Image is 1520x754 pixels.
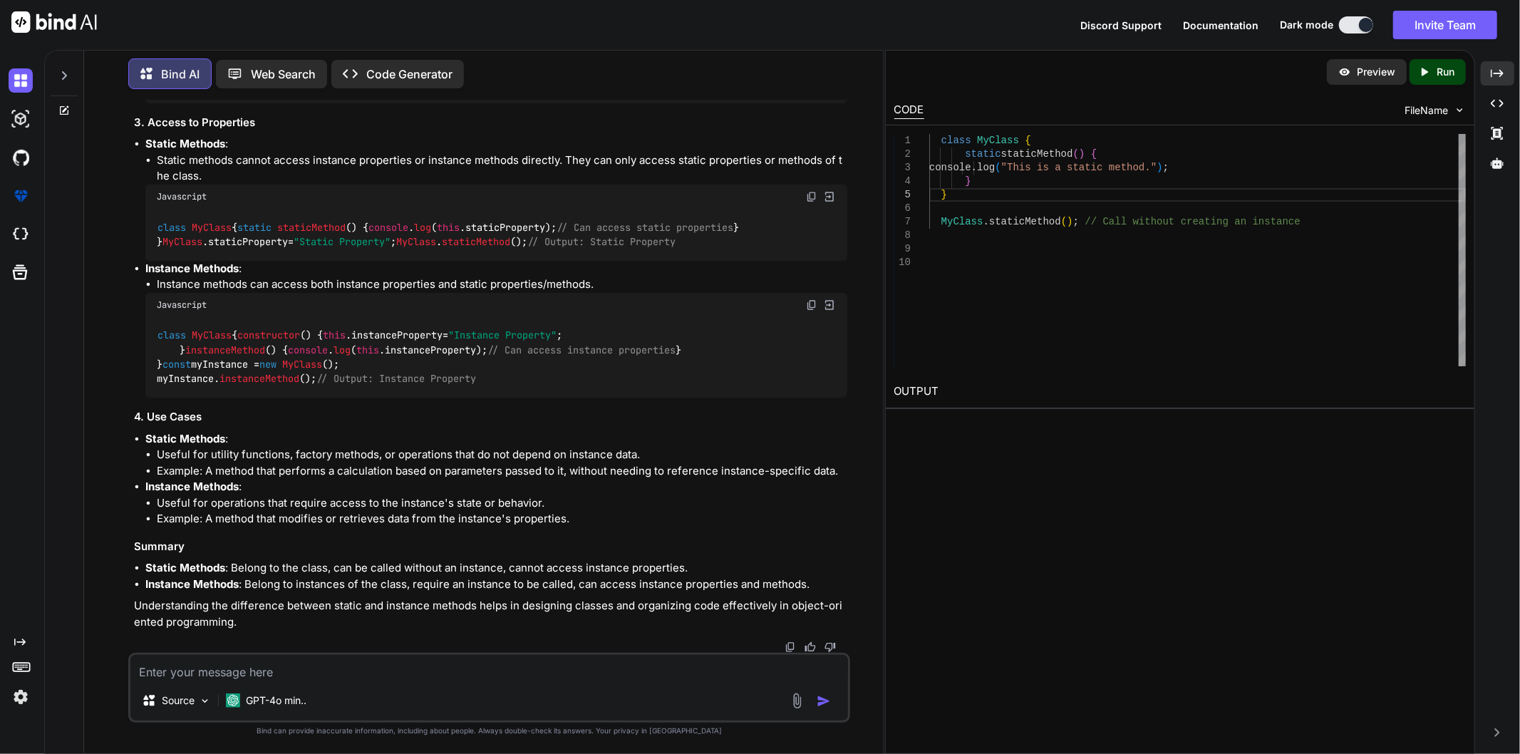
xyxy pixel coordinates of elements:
[983,216,988,227] span: .
[894,202,911,215] div: 6
[894,102,924,119] div: CODE
[208,235,288,248] span: staticProperty
[157,495,847,512] li: Useful for operations that require access to the instance's state or behavior.
[414,221,431,234] span: log
[894,134,911,148] div: 1
[1183,19,1258,31] span: Documentation
[145,479,847,495] p: :
[823,190,836,203] img: Open in Browser
[557,221,733,234] span: // Can access static properties
[977,162,995,173] span: log
[199,695,211,707] img: Pick Models
[1085,216,1300,227] span: // Call without creating an instance
[971,162,976,173] span: .
[1393,11,1497,39] button: Invite Team
[1437,65,1454,79] p: Run
[282,358,322,371] span: MyClass
[385,344,476,356] span: instanceProperty
[9,107,33,131] img: darkAi-studio
[162,235,202,248] span: MyClass
[162,693,195,708] p: Source
[145,561,225,574] strong: Static Methods
[145,431,847,448] p: :
[356,344,379,356] span: this
[1072,148,1078,160] span: (
[226,693,240,708] img: GPT-4o mini
[995,162,1001,173] span: (
[157,463,847,480] li: Example: A method that performs a calculation based on parameters passed to it, without needing t...
[1001,162,1156,173] span: "This is a static method."
[1080,19,1162,31] span: Discord Support
[894,242,911,256] div: 9
[237,329,300,342] span: constructor
[145,432,225,445] strong: Static Methods
[246,693,306,708] p: GPT-4o min..
[941,216,983,227] span: MyClass
[9,184,33,208] img: premium
[824,641,836,653] img: dislike
[157,221,186,234] span: class
[237,221,272,234] span: static
[157,447,847,463] li: Useful for utility functions, factory methods, or operations that do not depend on instance data.
[351,329,443,342] span: instanceProperty
[929,162,971,173] span: console
[1405,103,1448,118] span: FileName
[894,148,911,161] div: 2
[11,11,97,33] img: Bind AI
[9,145,33,170] img: githubDark
[145,136,847,153] p: :
[134,598,847,630] p: Understanding the difference between static and instance methods helps in designing classes and o...
[1338,66,1351,78] img: preview
[368,221,408,234] span: console
[789,693,805,709] img: attachment
[1079,148,1085,160] span: )
[162,358,191,371] span: const
[145,577,239,591] strong: Instance Methods
[894,215,911,229] div: 7
[894,175,911,188] div: 4
[134,115,847,131] h3: 3. Access to Properties
[965,148,1001,160] span: static
[806,191,817,202] img: copy
[366,66,453,83] p: Code Generator
[294,235,391,248] span: "Static Property"
[941,135,971,146] span: class
[823,299,836,311] img: Open in Browser
[894,256,911,269] div: 10
[134,409,847,425] h3: 4. Use Cases
[192,329,232,342] span: MyClass
[437,221,460,234] span: this
[448,329,557,342] span: "Instance Property"
[442,235,510,248] span: staticMethod
[1162,162,1168,173] span: ;
[1025,135,1030,146] span: {
[941,189,946,200] span: }
[9,222,33,247] img: cloudideIcon
[192,221,232,234] span: MyClass
[161,66,200,83] p: Bind AI
[965,175,971,187] span: }
[785,641,796,653] img: copy
[894,229,911,242] div: 8
[157,329,186,342] span: class
[134,539,847,555] h3: Summary
[1357,65,1395,79] p: Preview
[1001,148,1072,160] span: staticMethod
[1067,216,1072,227] span: )
[989,216,1061,227] span: staticMethod
[157,153,847,185] li: Static methods cannot access instance properties or instance methods directly. They can only acce...
[157,299,207,311] span: Javascript
[1060,216,1066,227] span: (
[806,299,817,311] img: copy
[145,261,847,277] p: :
[396,235,436,248] span: MyClass
[157,277,847,293] li: Instance methods can access both instance properties and static properties/methods.
[805,641,816,653] img: like
[185,344,265,356] span: instanceMethod
[157,191,207,202] span: Javascript
[1183,18,1258,33] button: Documentation
[886,375,1474,408] h2: OUTPUT
[465,221,545,234] span: staticProperty
[1080,18,1162,33] button: Discord Support
[157,220,739,249] code: { ( ) { . ( . ); } } . = ; . ();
